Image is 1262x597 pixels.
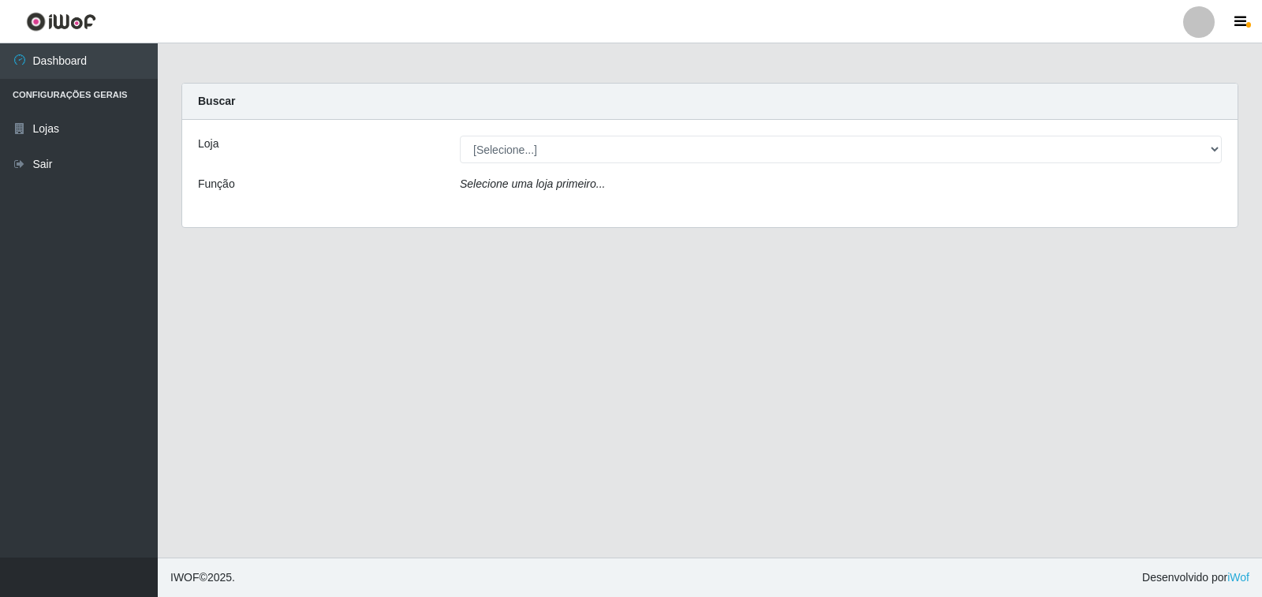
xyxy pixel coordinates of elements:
[170,571,200,584] span: IWOF
[198,136,218,152] label: Loja
[198,176,235,192] label: Função
[1227,571,1249,584] a: iWof
[198,95,235,107] strong: Buscar
[1142,569,1249,586] span: Desenvolvido por
[170,569,235,586] span: © 2025 .
[26,12,96,32] img: CoreUI Logo
[460,177,605,190] i: Selecione uma loja primeiro...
